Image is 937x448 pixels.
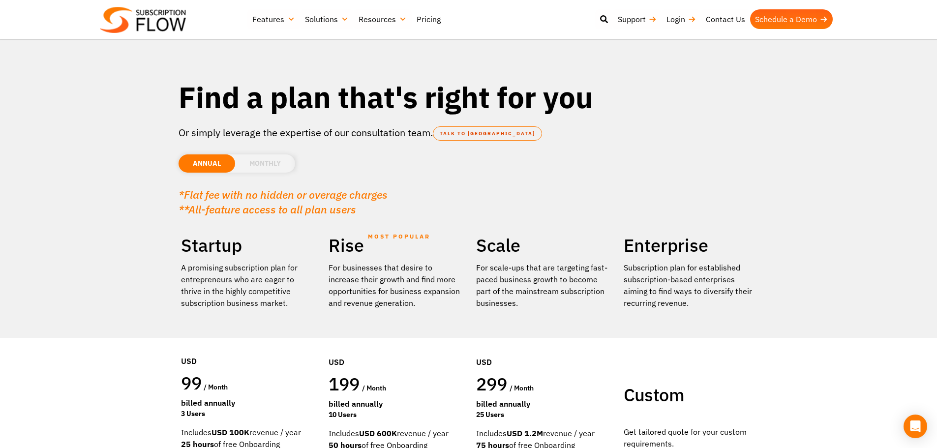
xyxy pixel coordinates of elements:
[329,410,461,420] div: 10 Users
[181,371,202,394] span: 99
[624,383,684,406] span: Custom
[433,126,542,141] a: TALK TO [GEOGRAPHIC_DATA]
[181,409,314,419] div: 3 Users
[476,327,609,373] div: USD
[354,9,412,29] a: Resources
[476,372,508,395] span: 299
[476,234,609,257] h2: Scale
[179,154,235,173] li: ANNUAL
[179,187,388,202] em: *Flat fee with no hidden or overage charges
[204,383,228,391] span: / month
[510,384,534,392] span: / month
[181,326,314,372] div: USD
[179,79,759,116] h1: Find a plan that's right for you
[507,428,543,438] strong: USD 1.2M
[235,154,295,173] li: MONTHLY
[368,225,430,248] span: MOST POPULAR
[412,9,446,29] a: Pricing
[904,415,927,438] div: Open Intercom Messenger
[359,428,397,438] strong: USD 600K
[179,125,759,140] p: Or simply leverage the expertise of our consultation team.
[247,9,300,29] a: Features
[613,9,662,29] a: Support
[212,427,249,437] strong: USD 100K
[329,327,461,373] div: USD
[100,7,186,33] img: Subscriptionflow
[181,397,314,409] div: Billed Annually
[624,262,756,309] p: Subscription plan for established subscription-based enterprises aiming to find ways to diversify...
[181,234,314,257] h2: Startup
[476,398,609,410] div: Billed Annually
[300,9,354,29] a: Solutions
[329,398,461,410] div: Billed Annually
[476,262,609,309] div: For scale-ups that are targeting fast-paced business growth to become part of the mainstream subs...
[179,202,356,216] em: **All-feature access to all plan users
[624,234,756,257] h2: Enterprise
[750,9,833,29] a: Schedule a Demo
[329,262,461,309] div: For businesses that desire to increase their growth and find more opportunities for business expa...
[181,262,314,309] p: A promising subscription plan for entrepreneurs who are eager to thrive in the highly competitive...
[329,234,461,257] h2: Rise
[701,9,750,29] a: Contact Us
[329,372,360,395] span: 199
[476,410,609,420] div: 25 Users
[662,9,701,29] a: Login
[362,384,386,392] span: / month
